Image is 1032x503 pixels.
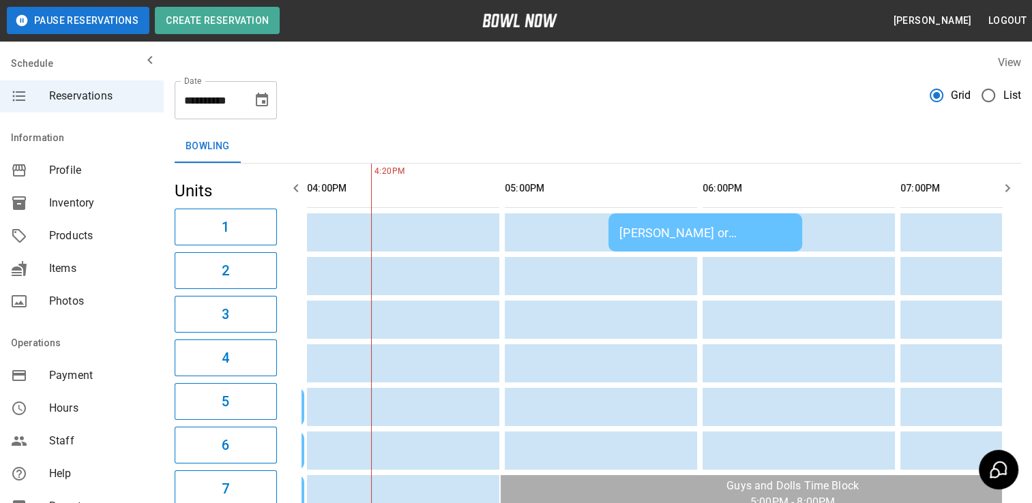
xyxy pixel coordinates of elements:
[49,88,153,104] span: Reservations
[307,169,499,208] th: 04:00PM
[155,7,280,34] button: Create Reservation
[222,347,229,369] h6: 4
[951,87,971,104] span: Grid
[997,56,1021,69] label: View
[248,87,276,114] button: Choose date, selected date is Sep 28, 2025
[505,169,697,208] th: 05:00PM
[175,427,277,463] button: 6
[222,478,229,500] h6: 7
[49,162,153,179] span: Profile
[49,400,153,416] span: Hours
[175,130,241,163] button: Bowling
[49,195,153,211] span: Inventory
[482,14,557,27] img: logo
[49,293,153,309] span: Photos
[175,296,277,333] button: 3
[49,433,153,449] span: Staff
[7,7,149,34] button: Pause Reservations
[222,260,229,281] h6: 2
[222,391,229,412] h6: 5
[983,8,1032,33] button: Logout
[1003,87,1021,104] span: List
[49,367,153,384] span: Payment
[49,228,153,244] span: Products
[175,130,1021,163] div: inventory tabs
[175,383,277,420] button: 5
[175,339,277,376] button: 4
[371,165,374,179] span: 4:20PM
[49,466,153,482] span: Help
[175,209,277,245] button: 1
[49,260,153,277] span: Items
[222,434,229,456] h6: 6
[619,226,791,240] div: [PERSON_NAME] or [PERSON_NAME]
[175,252,277,289] button: 2
[175,180,277,202] h5: Units
[222,216,229,238] h6: 1
[887,8,977,33] button: [PERSON_NAME]
[222,303,229,325] h6: 3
